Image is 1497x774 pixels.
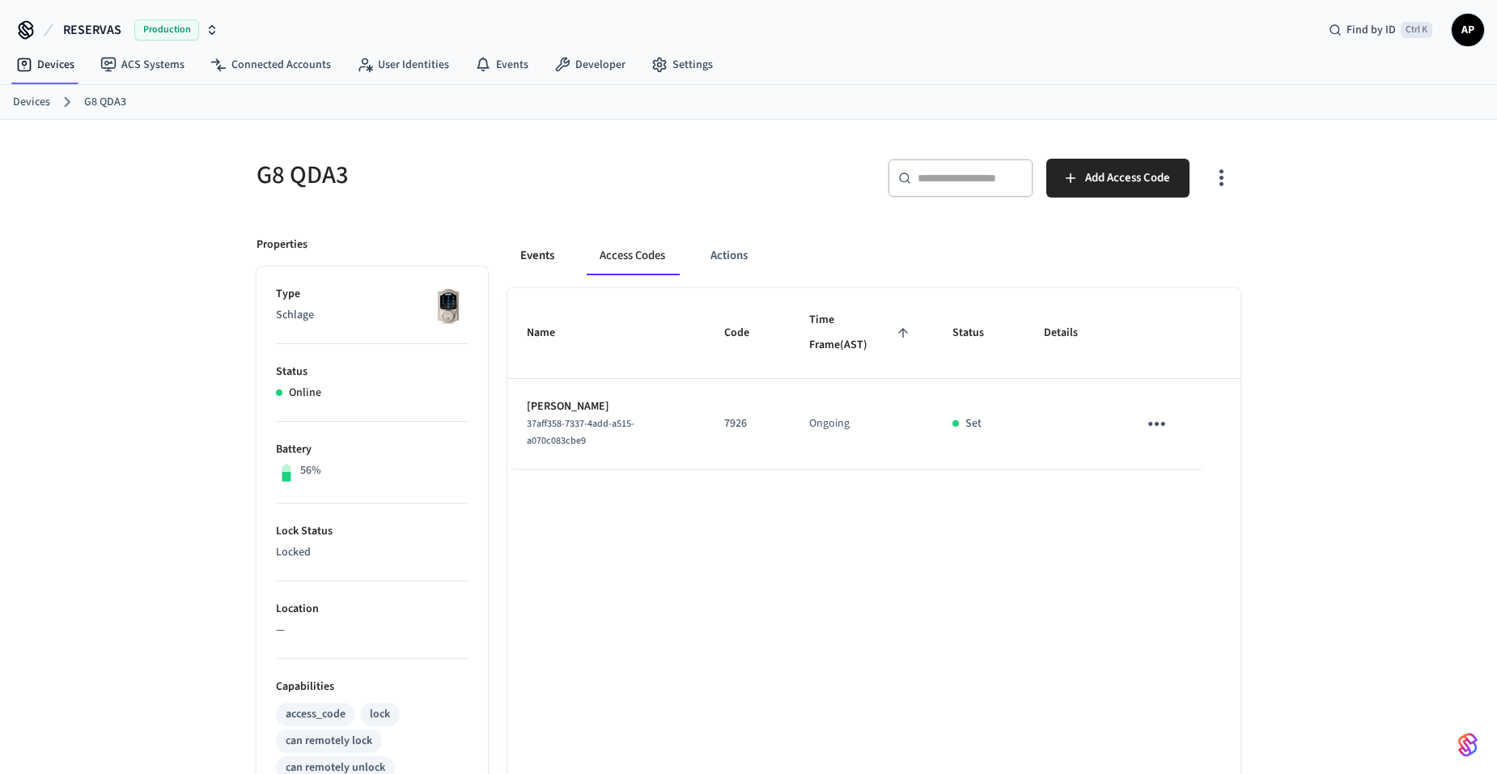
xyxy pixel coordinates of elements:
[276,544,469,561] p: Locked
[289,385,321,402] p: Online
[276,678,469,695] p: Capabilities
[84,94,126,111] a: G8 QDA3
[965,415,982,432] p: Set
[276,364,469,381] p: Status
[1458,732,1478,758] img: SeamLogoGradient.69752ec5.svg
[276,523,469,540] p: Lock Status
[276,622,469,639] p: —
[638,50,726,79] a: Settings
[276,601,469,618] p: Location
[63,20,121,40] span: RESERVAS
[527,321,576,346] span: Name
[3,50,87,79] a: Devices
[462,50,541,79] a: Events
[276,441,469,458] p: Battery
[370,706,390,723] div: lock
[1046,159,1190,198] button: Add Access Code
[527,398,685,415] p: [PERSON_NAME]
[257,159,739,192] h5: G8 QDA3
[13,94,50,111] a: Devices
[952,321,1005,346] span: Status
[809,308,914,359] span: Time Frame(AST)
[507,236,567,275] button: Events
[587,236,678,275] button: Access Codes
[344,50,462,79] a: User Identities
[724,415,770,432] p: 7926
[527,417,634,448] span: 37aff358-7337-4add-a515-a070c083cbe9
[507,236,1240,275] div: ant example
[286,733,372,750] div: can remotely lock
[1316,15,1445,45] div: Find by IDCtrl K
[1044,321,1099,346] span: Details
[1401,22,1432,38] span: Ctrl K
[87,50,197,79] a: ACS Systems
[286,706,346,723] div: access_code
[300,462,321,479] p: 56%
[1346,22,1396,38] span: Find by ID
[197,50,344,79] a: Connected Accounts
[790,379,933,470] td: Ongoing
[1452,14,1484,46] button: AP
[428,286,469,326] img: Schlage Sense Smart Deadbolt with Camelot Trim, Front
[1085,168,1170,189] span: Add Access Code
[698,236,761,275] button: Actions
[276,307,469,324] p: Schlage
[257,236,307,253] p: Properties
[724,321,770,346] span: Code
[1453,15,1482,45] span: AP
[134,19,199,40] span: Production
[507,288,1240,470] table: sticky table
[541,50,638,79] a: Developer
[276,286,469,303] p: Type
